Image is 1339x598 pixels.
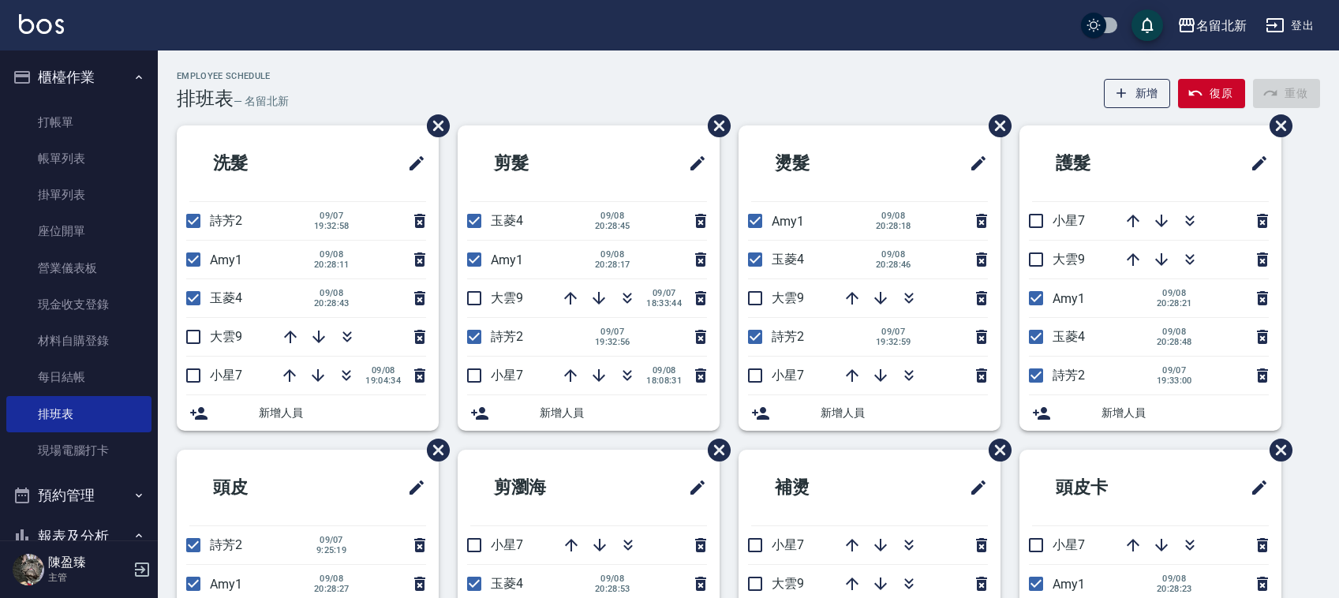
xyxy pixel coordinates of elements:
span: 修改班表的標題 [1240,144,1269,182]
span: 小星7 [1053,213,1085,228]
span: Amy1 [210,252,242,267]
span: 20:28:23 [1157,584,1192,594]
span: 小星7 [491,537,523,552]
span: 09/08 [1157,288,1192,298]
h2: 燙髮 [751,135,896,192]
span: 修改班表的標題 [1240,469,1269,506]
span: 玉菱4 [491,576,523,591]
span: 詩芳2 [210,537,242,552]
span: 玉菱4 [491,213,523,228]
span: 小星7 [210,368,242,383]
div: 名留北新 [1196,16,1247,36]
span: 小星7 [772,537,804,552]
span: 19:32:58 [314,221,350,231]
span: 20:28:21 [1157,298,1192,308]
h2: 洗髮 [189,135,335,192]
span: 09/08 [314,249,350,260]
a: 營業儀表板 [6,250,151,286]
h5: 陳盈臻 [48,555,129,570]
h2: 護髮 [1032,135,1177,192]
span: 09/08 [646,365,682,376]
span: 20:28:27 [314,584,350,594]
span: 大雲9 [210,329,242,344]
span: 刪除班表 [415,427,452,473]
span: 詩芳2 [491,329,523,344]
span: 19:04:34 [365,376,401,386]
span: 20:28:45 [595,221,630,231]
span: 09/07 [1157,365,1192,376]
span: 刪除班表 [1258,427,1295,473]
span: 新增人員 [821,405,988,421]
h2: 頭皮 [189,459,335,516]
div: 新增人員 [739,395,1001,431]
h2: 剪瀏海 [470,459,624,516]
h2: 補燙 [751,459,896,516]
span: Amy1 [772,214,804,229]
span: 09/08 [876,249,911,260]
span: 詩芳2 [772,329,804,344]
span: 大雲9 [772,290,804,305]
span: 18:08:31 [646,376,682,386]
button: 報表及分析 [6,516,151,557]
span: 09/07 [876,327,911,337]
a: 座位開單 [6,213,151,249]
button: 預約管理 [6,475,151,516]
span: 刪除班表 [977,103,1014,149]
span: 20:28:46 [876,260,911,270]
span: 修改班表的標題 [959,469,988,506]
span: 20:28:11 [314,260,350,270]
h2: 剪髮 [470,135,615,192]
span: 玉菱4 [772,252,804,267]
a: 現場電腦打卡 [6,432,151,469]
button: save [1131,9,1163,41]
span: 刪除班表 [977,427,1014,473]
img: Person [13,554,44,585]
button: 復原 [1178,79,1245,108]
a: 每日結帳 [6,359,151,395]
span: 新增人員 [540,405,707,421]
span: 09/08 [314,288,350,298]
img: Logo [19,14,64,34]
span: 修改班表的標題 [959,144,988,182]
span: Amy1 [210,577,242,592]
span: 大雲9 [772,576,804,591]
button: 櫃檯作業 [6,57,151,98]
span: 09/08 [314,574,350,584]
a: 材料自購登錄 [6,323,151,359]
h2: 頭皮卡 [1032,459,1186,516]
span: 大雲9 [1053,252,1085,267]
span: 刪除班表 [1258,103,1295,149]
span: 09/07 [314,535,349,545]
span: 玉菱4 [1053,329,1085,344]
span: 詩芳2 [1053,368,1085,383]
span: 19:32:59 [876,337,911,347]
span: 09/08 [1157,574,1192,584]
span: 09/07 [314,211,350,221]
h2: Employee Schedule [177,71,289,81]
a: 打帳單 [6,104,151,140]
span: 刪除班表 [696,103,733,149]
div: 新增人員 [1019,395,1281,431]
span: 小星7 [491,368,523,383]
span: 20:28:53 [595,584,630,594]
a: 掛單列表 [6,177,151,213]
span: 20:28:48 [1157,337,1192,347]
h3: 排班表 [177,88,234,110]
span: 修改班表的標題 [679,144,707,182]
span: Amy1 [1053,291,1085,306]
span: 09/08 [595,211,630,221]
p: 主管 [48,570,129,585]
span: 修改班表的標題 [679,469,707,506]
span: Amy1 [491,252,523,267]
span: 09/08 [595,574,630,584]
span: 修改班表的標題 [398,144,426,182]
span: 刪除班表 [696,427,733,473]
span: 09/07 [595,327,630,337]
span: 大雲9 [491,290,523,305]
button: 登出 [1259,11,1320,40]
span: 09/08 [1157,327,1192,337]
span: 09/08 [595,249,630,260]
h6: — 名留北新 [234,93,289,110]
span: 修改班表的標題 [398,469,426,506]
span: 20:28:43 [314,298,350,308]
